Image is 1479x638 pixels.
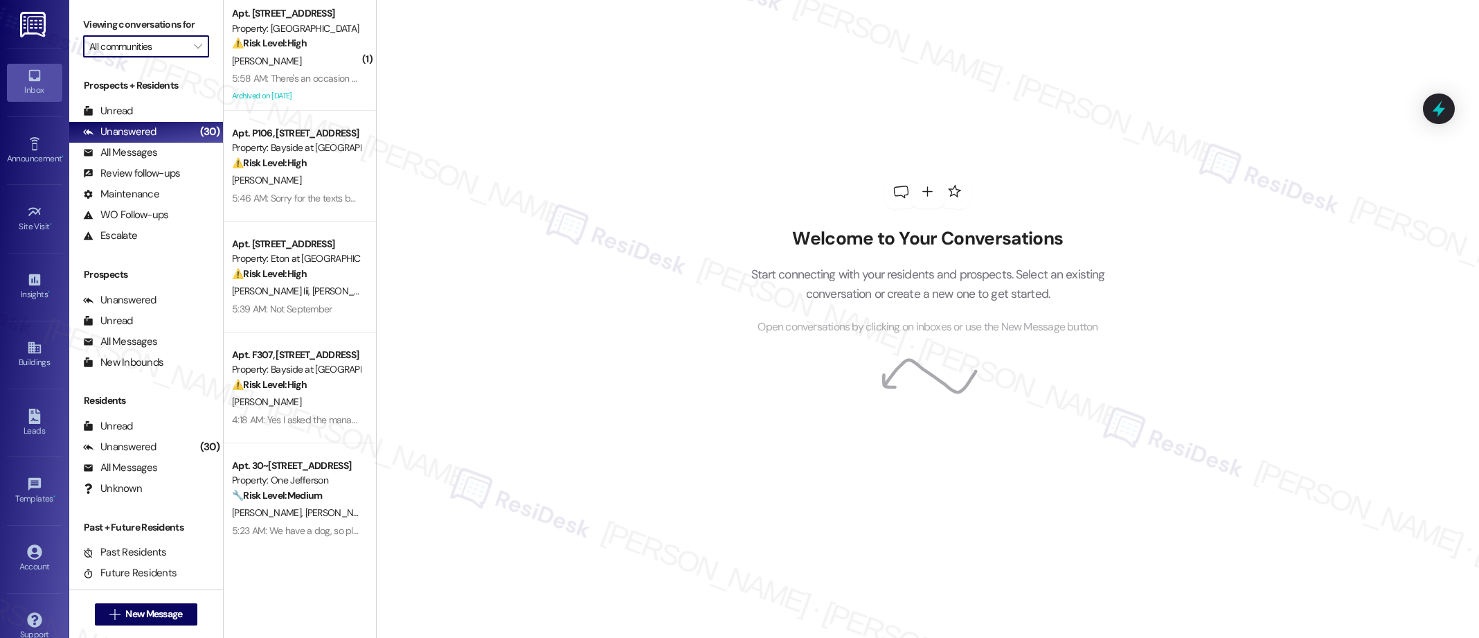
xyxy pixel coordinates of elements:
[232,72,1058,85] div: 5:58 AM: There's an occasion unleashed brown, black, and blond pit bull living on premises with t...
[232,157,307,169] strong: ⚠️ Risk Level: High
[232,473,360,488] div: Property: One Jefferson
[83,545,167,560] div: Past Residents
[83,355,163,370] div: New Inbounds
[69,393,223,408] div: Residents
[7,336,62,373] a: Buildings
[83,566,177,581] div: Future Residents
[7,540,62,578] a: Account
[109,609,120,620] i: 
[7,200,62,238] a: Site Visit •
[305,506,374,519] span: [PERSON_NAME]
[83,335,157,349] div: All Messages
[232,362,360,377] div: Property: Bayside at [GEOGRAPHIC_DATA]
[69,520,223,535] div: Past + Future Residents
[232,459,360,473] div: Apt. 30~[STREET_ADDRESS]
[48,287,50,297] span: •
[232,251,360,266] div: Property: Eton at [GEOGRAPHIC_DATA]
[232,6,360,21] div: Apt. [STREET_ADDRESS]
[50,220,52,229] span: •
[83,440,156,454] div: Unanswered
[83,229,137,243] div: Escalate
[232,303,332,315] div: 5:39 AM: Not September
[231,87,361,105] div: Archived on [DATE]
[232,489,322,502] strong: 🔧 Risk Level: Medium
[83,208,168,222] div: WO Follow-ups
[20,12,48,37] img: ResiDesk Logo
[83,14,209,35] label: Viewing conversations for
[232,378,307,391] strong: ⚠️ Risk Level: High
[7,268,62,305] a: Insights •
[69,78,223,93] div: Prospects + Residents
[312,285,381,297] span: [PERSON_NAME]
[83,419,133,434] div: Unread
[232,192,502,204] div: 5:46 AM: Sorry for the texts but I just got it sent to [PERSON_NAME]
[95,603,197,626] button: New Message
[730,228,1126,250] h2: Welcome to Your Conversations
[83,481,142,496] div: Unknown
[53,492,55,502] span: •
[7,405,62,442] a: Leads
[232,396,301,408] span: [PERSON_NAME]
[232,267,307,280] strong: ⚠️ Risk Level: High
[7,64,62,101] a: Inbox
[83,145,157,160] div: All Messages
[83,187,159,202] div: Maintenance
[83,293,156,308] div: Unanswered
[197,436,223,458] div: (30)
[232,55,301,67] span: [PERSON_NAME]
[83,125,156,139] div: Unanswered
[194,41,201,52] i: 
[232,21,360,36] div: Property: [GEOGRAPHIC_DATA]
[7,472,62,510] a: Templates •
[232,506,305,519] span: [PERSON_NAME]
[232,126,360,141] div: Apt. P106, [STREET_ADDRESS]
[232,285,312,297] span: [PERSON_NAME] Iii
[125,607,182,621] span: New Message
[83,166,180,181] div: Review follow-ups
[62,152,64,161] span: •
[232,524,535,537] div: 5:23 AM: We have a dog, so please call us first. Thank you, [PERSON_NAME]
[232,141,360,155] div: Property: Bayside at [GEOGRAPHIC_DATA]
[232,237,360,251] div: Apt. [STREET_ADDRESS]
[83,104,133,118] div: Unread
[232,348,360,362] div: Apt. F307, [STREET_ADDRESS]
[83,461,157,475] div: All Messages
[730,265,1126,304] p: Start connecting with your residents and prospects. Select an existing conversation or create a n...
[89,35,187,57] input: All communities
[758,319,1097,336] span: Open conversations by clicking on inboxes or use the New Message button
[69,267,223,282] div: Prospects
[83,314,133,328] div: Unread
[232,174,301,186] span: [PERSON_NAME]
[197,121,223,143] div: (30)
[232,37,307,49] strong: ⚠️ Risk Level: High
